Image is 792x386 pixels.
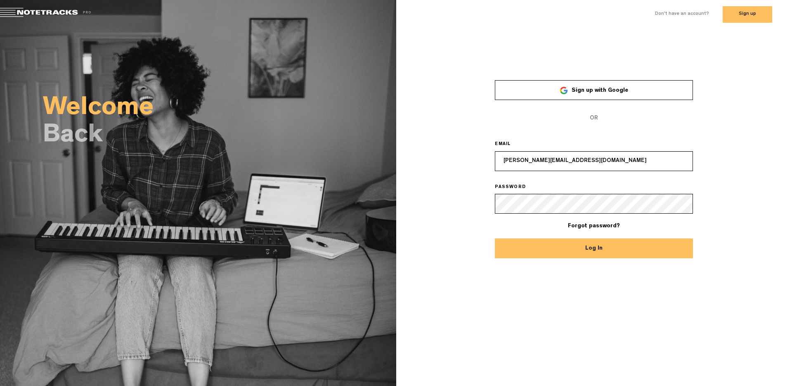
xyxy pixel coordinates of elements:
[723,6,772,23] button: Sign up
[572,88,628,93] span: Sign up with Google
[495,108,693,128] span: OR
[495,184,537,191] label: PASSWORD
[495,238,693,258] button: Log In
[43,125,396,148] h2: Back
[495,151,693,171] input: Email
[655,11,709,18] label: Don't have an account?
[568,223,620,229] a: Forgot password?
[495,141,522,148] label: EMAIL
[43,98,396,121] h2: Welcome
